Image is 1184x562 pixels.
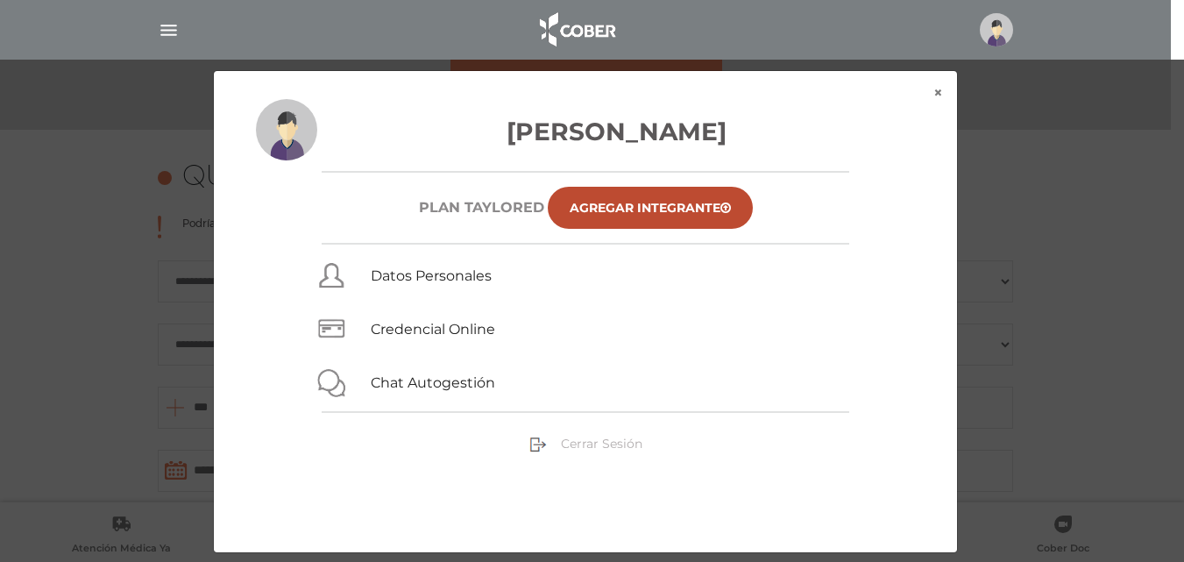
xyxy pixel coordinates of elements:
[256,113,915,150] h3: [PERSON_NAME]
[980,13,1013,46] img: profile-placeholder.svg
[419,199,544,216] h6: Plan TAYLORED
[548,187,753,229] a: Agregar Integrante
[158,19,180,41] img: Cober_menu-lines-white.svg
[371,267,492,284] a: Datos Personales
[371,374,495,391] a: Chat Autogestión
[256,99,317,160] img: profile-placeholder.svg
[919,71,957,115] button: ×
[561,436,642,452] span: Cerrar Sesión
[530,9,622,51] img: logo_cober_home-white.png
[529,436,547,453] img: sign-out.png
[529,435,642,451] a: Cerrar Sesión
[371,321,495,338] a: Credencial Online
